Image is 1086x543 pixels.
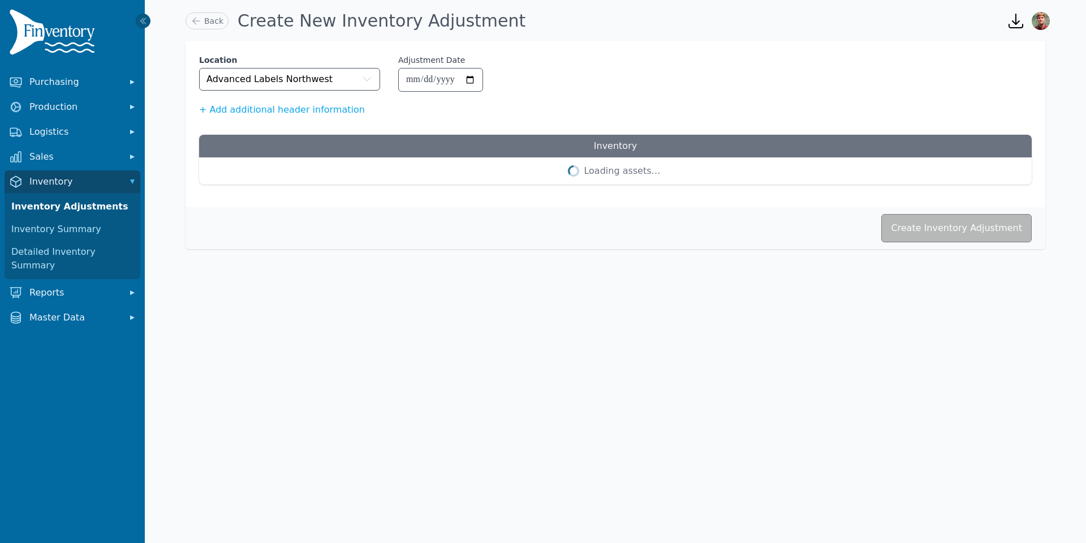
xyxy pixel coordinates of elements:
[5,96,140,118] button: Production
[238,11,525,31] h1: Create New Inventory Adjustment
[29,75,120,89] span: Purchasing
[5,121,140,143] button: Logistics
[5,71,140,93] button: Purchasing
[199,135,1032,157] h3: Inventory
[29,175,120,189] span: Inventory
[29,286,120,300] span: Reports
[5,281,140,304] button: Reports
[199,103,365,117] button: + Add additional header information
[5,170,140,193] button: Inventory
[7,241,138,277] a: Detailed Inventory Summary
[5,306,140,329] button: Master Data
[29,150,120,164] span: Sales
[9,9,100,59] img: Finventory
[7,218,138,241] a: Inventory Summary
[199,54,380,66] label: Location
[29,125,120,139] span: Logistics
[199,68,380,91] button: Advanced Labels Northwest
[881,214,1032,242] button: Create Inventory Adjustment
[186,12,229,29] a: Back
[5,146,140,168] button: Sales
[29,100,120,114] span: Production
[398,54,465,66] label: Adjustment Date
[29,311,120,324] span: Master Data
[199,157,1032,185] div: Loading assets…
[7,195,138,218] a: Inventory Adjustments
[206,72,333,86] span: Advanced Labels Northwest
[1032,12,1050,30] img: Garrett Shevach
